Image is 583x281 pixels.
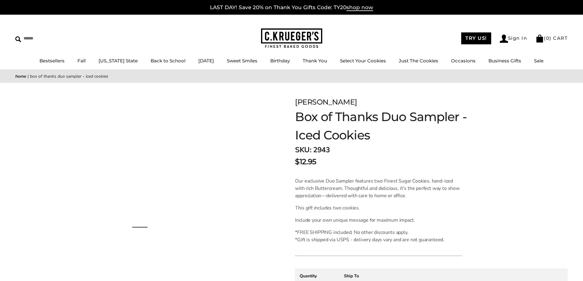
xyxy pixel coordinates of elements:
p: Our exclusive Duo Sampler features two Finest Sugar Cookies, hand-iced with rich Buttercream. Tho... [295,177,462,199]
a: LAST DAY! Save 20% on Thank You Gifts Code: TY20shop now [210,4,373,11]
a: Sweet Smiles [227,58,257,64]
h1: Box of Thanks Duo Sampler - Iced Cookies [295,108,490,144]
img: Search [15,36,21,42]
span: 0 [546,35,550,41]
span: 2943 [313,145,330,155]
img: Account [500,35,508,43]
a: Sale [534,58,544,64]
span: | [28,73,29,79]
nav: breadcrumbs [15,73,568,80]
div: *Gift is shipped via USPS - delivery days vary and are not guaranteed. [295,236,462,243]
a: Back to School [151,58,185,64]
a: Select Your Cookies [340,58,386,64]
a: TRY US! [461,32,491,44]
strong: SKU: [295,145,311,155]
span: $12.95 [295,156,316,167]
a: Birthday [270,58,290,64]
span: shop now [346,4,373,11]
a: [US_STATE] State [99,58,138,64]
div: Ship To [344,273,394,279]
a: Just The Cookies [399,58,438,64]
a: [DATE] [198,58,214,64]
a: (0) CART [536,35,568,41]
div: *FREE SHIPPING included. No other discounts apply. [295,229,462,236]
a: Bestsellers [39,58,65,64]
input: Search [15,34,88,43]
span: Box of Thanks Duo Sampler - Iced Cookies [30,73,108,79]
div: Quantity [300,273,336,279]
a: Thank You [303,58,327,64]
i: This gift includes two cookies. [295,205,360,211]
div: [PERSON_NAME] [295,97,490,108]
a: Sign In [500,35,527,43]
a: Fall [77,58,86,64]
a: Business Gifts [488,58,521,64]
a: Home [15,73,26,79]
a: Occasions [451,58,476,64]
img: C.KRUEGER'S [261,28,322,48]
img: Bag [536,35,544,43]
p: Include your own unique message for maximum impact. [295,216,462,224]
